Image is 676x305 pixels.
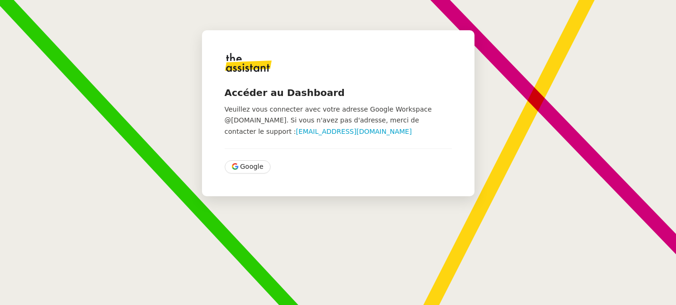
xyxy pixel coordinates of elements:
a: [EMAIL_ADDRESS][DOMAIN_NAME] [296,128,412,135]
h4: Accéder au Dashboard [225,86,452,99]
span: Veuillez vous connecter avec votre adresse Google Workspace @[DOMAIN_NAME]. Si vous n'avez pas d'... [225,105,432,135]
img: logo [225,53,272,72]
span: Google [240,161,263,172]
button: Google [225,160,271,174]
